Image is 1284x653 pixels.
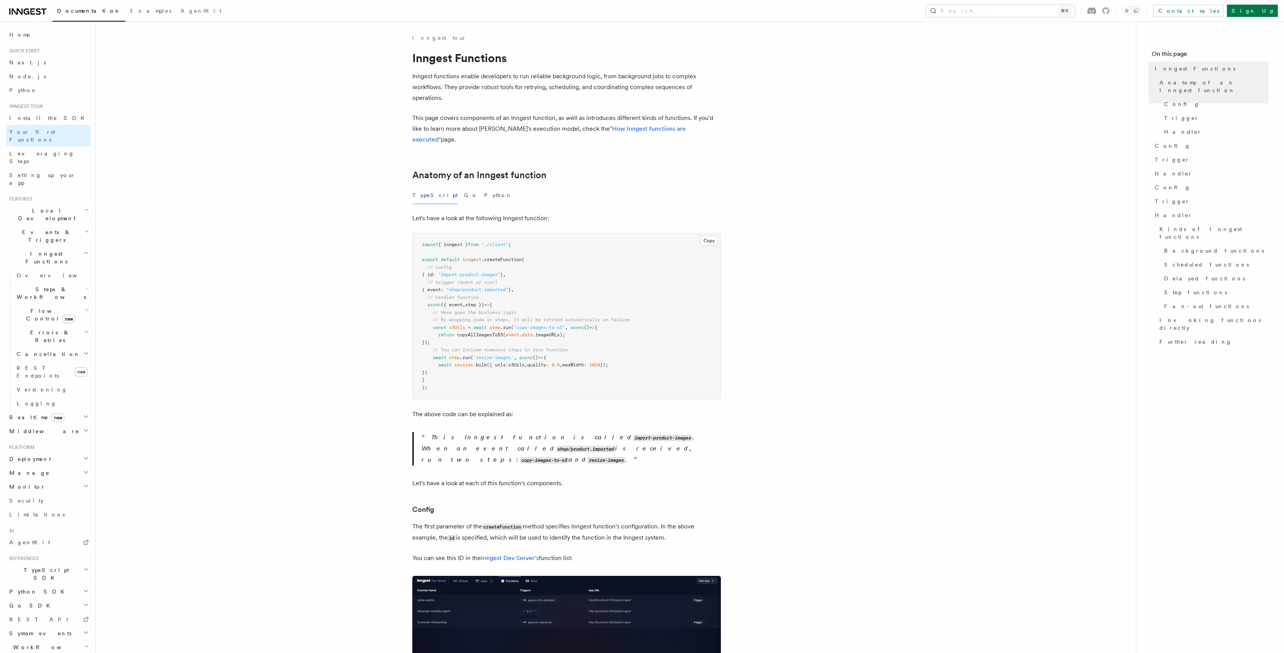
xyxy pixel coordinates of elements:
button: Steps & Workflows [13,282,91,304]
span: Scheduled functions [1164,261,1249,268]
span: .bulk [473,362,487,368]
a: Anatomy of an Inngest function [1156,76,1269,97]
button: Events & Triggers [6,225,91,247]
span: AgentKit [181,8,221,14]
span: Inngest Functions [1155,65,1235,73]
button: Flow Controlnew [13,304,91,326]
a: Versioning [13,383,91,397]
a: Trigger [1152,153,1269,167]
span: , [503,272,506,277]
span: "import-product-images" [438,272,500,277]
a: Your first Functions [6,125,91,147]
span: // You can include numerous steps in your function [433,347,568,353]
span: Leveraging Steps [9,150,74,164]
a: AgentKit [6,535,91,549]
span: Middleware [6,427,79,435]
span: System events [6,629,71,637]
span: References [6,555,39,562]
span: Platform [6,444,35,451]
span: Versioning [17,386,67,393]
span: default [441,257,460,262]
code: resize-images [587,457,625,464]
span: : [546,362,549,368]
a: Fan-out functions [1161,299,1269,313]
span: => [484,302,489,307]
span: async [427,302,441,307]
span: , [514,355,516,360]
span: Quick start [6,48,40,54]
span: 'resize-images' [473,355,514,360]
code: import-product-images [633,435,692,441]
span: } [508,287,511,292]
span: new [62,315,75,323]
span: Handler [1155,170,1193,177]
span: ); [422,385,427,390]
span: Monitor [6,483,46,491]
a: Contact sales [1153,5,1224,17]
a: Handler [1161,125,1269,139]
span: data [522,332,533,337]
span: const [433,325,446,330]
span: .run [500,325,511,330]
span: await [433,355,446,360]
a: Config [1152,181,1269,194]
span: { inngest } [438,242,468,247]
button: Local Development [6,204,91,225]
a: Anatomy of an Inngest function [412,170,547,181]
a: Trigger [1152,194,1269,208]
span: async [570,325,584,330]
a: Delayed functions [1161,272,1269,285]
span: : [584,362,587,368]
span: await [473,325,487,330]
span: // Here goes the business logic [433,310,516,315]
span: Next.js [9,59,46,66]
button: Go SDK [6,599,91,613]
span: Kinds of Inngest functions [1159,225,1269,241]
a: Trigger [1161,111,1269,125]
span: }) [422,370,427,375]
span: : [506,362,508,368]
a: Config [412,504,434,515]
a: Security [6,494,91,508]
span: // config [427,265,452,270]
span: Examples [130,8,171,14]
span: , [462,302,465,307]
span: { [489,302,492,307]
span: : [433,272,435,277]
span: Events & Triggers [6,228,84,244]
code: copy-images-to-s3 [520,457,569,464]
p: Let's have a look at each of this function's components. [412,478,721,489]
span: : [441,287,444,292]
span: from [468,242,479,247]
span: () [533,355,538,360]
button: Realtimenew [6,410,91,424]
span: copyAllImagesToS3 [457,332,503,337]
span: Features [6,196,32,202]
button: Go [464,187,478,204]
a: Python [6,83,91,97]
a: Install the SDK [6,111,91,125]
span: 0.9 [552,362,560,368]
a: Sign Up [1227,5,1278,17]
span: { [595,325,597,330]
a: Kinds of Inngest functions [1156,222,1269,244]
span: , [511,287,514,292]
span: }); [422,340,430,345]
button: TypeScript SDK [6,563,91,585]
span: ( [522,257,525,262]
a: Background functions [1161,244,1269,258]
p: Let's have a look at the following Inngest function: [412,213,721,224]
span: Node.js [9,73,46,79]
span: { event [422,287,441,292]
span: Documentation [57,8,121,14]
span: AI [6,528,14,534]
a: Examples [125,2,176,21]
a: Inngest Functions [1152,62,1269,76]
p: You can see this ID in the function list: [412,553,721,564]
a: Config [1152,139,1269,153]
button: System events [6,626,91,640]
button: Errors & Retries [13,326,91,347]
span: Cancellation [13,350,80,358]
a: Invoking functions directly [1156,313,1269,335]
code: createFunction [482,524,523,530]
